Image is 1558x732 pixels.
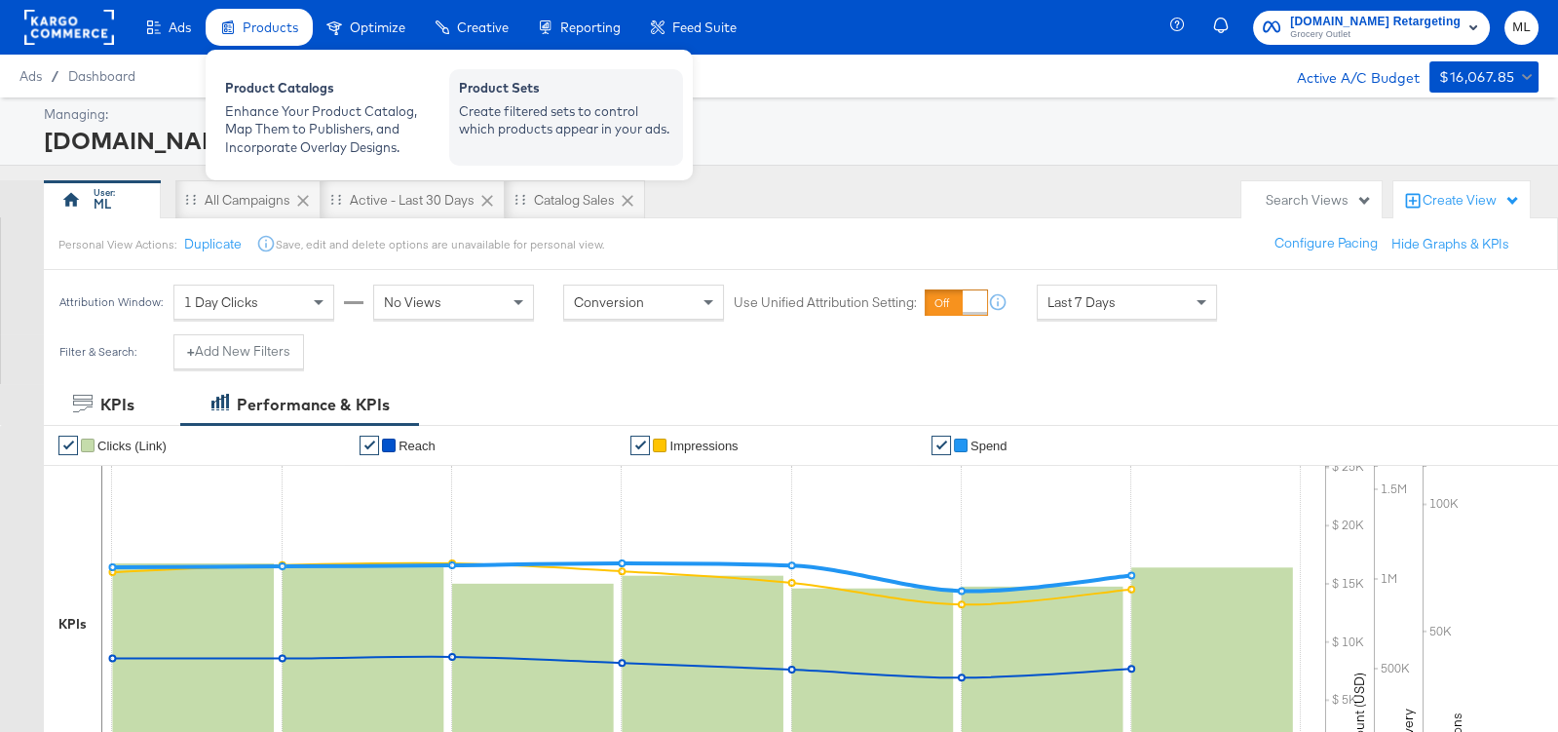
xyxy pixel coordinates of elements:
span: 1 Day Clicks [184,293,258,311]
div: ML [94,195,111,213]
div: Managing: [44,105,1534,124]
span: Impressions [669,439,738,453]
div: Drag to reorder tab [330,194,341,205]
span: Spend [970,439,1007,453]
span: No Views [384,293,441,311]
span: [DOMAIN_NAME] Retargeting [1290,12,1461,32]
a: ✔ [931,436,951,455]
span: Products [243,19,298,35]
span: Reach [399,439,436,453]
button: [DOMAIN_NAME] RetargetingGrocery Outlet [1253,11,1490,45]
div: All Campaigns [205,191,290,210]
div: Personal View Actions: [58,237,176,252]
span: Optimize [350,19,405,35]
strong: + [187,342,195,361]
span: Ads [19,68,42,84]
span: Creative [457,19,509,35]
button: Configure Pacing [1261,226,1391,261]
button: ML [1504,11,1539,45]
a: ✔ [630,436,650,455]
div: Drag to reorder tab [514,194,525,205]
a: Dashboard [68,68,135,84]
div: Active - Last 30 Days [350,191,475,210]
div: Filter & Search: [58,345,137,359]
button: Duplicate [184,235,242,253]
a: ✔ [360,436,379,455]
div: $16,067.85 [1439,65,1514,90]
label: Use Unified Attribution Setting: [734,293,917,312]
button: Hide Graphs & KPIs [1391,235,1509,253]
span: Last 7 Days [1047,293,1116,311]
div: Catalog Sales [534,191,615,210]
span: / [42,68,68,84]
div: Drag to reorder tab [185,194,196,205]
button: $16,067.85 [1429,61,1539,93]
button: +Add New Filters [173,334,304,369]
span: ML [1512,17,1531,39]
span: Grocery Outlet [1290,27,1461,43]
div: Search Views [1266,191,1372,210]
div: Attribution Window: [58,295,164,309]
span: Reporting [560,19,621,35]
span: Feed Suite [672,19,737,35]
div: Performance & KPIs [237,394,390,416]
span: Ads [169,19,191,35]
div: [DOMAIN_NAME] Retargeting [44,124,1534,157]
div: KPIs [58,615,87,634]
span: Clicks (Link) [97,439,167,453]
a: ✔ [58,436,78,455]
div: Active A/C Budget [1276,61,1420,91]
span: Conversion [574,293,644,311]
div: Save, edit and delete options are unavailable for personal view. [276,237,604,252]
div: Create View [1423,191,1520,211]
div: KPIs [100,394,134,416]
